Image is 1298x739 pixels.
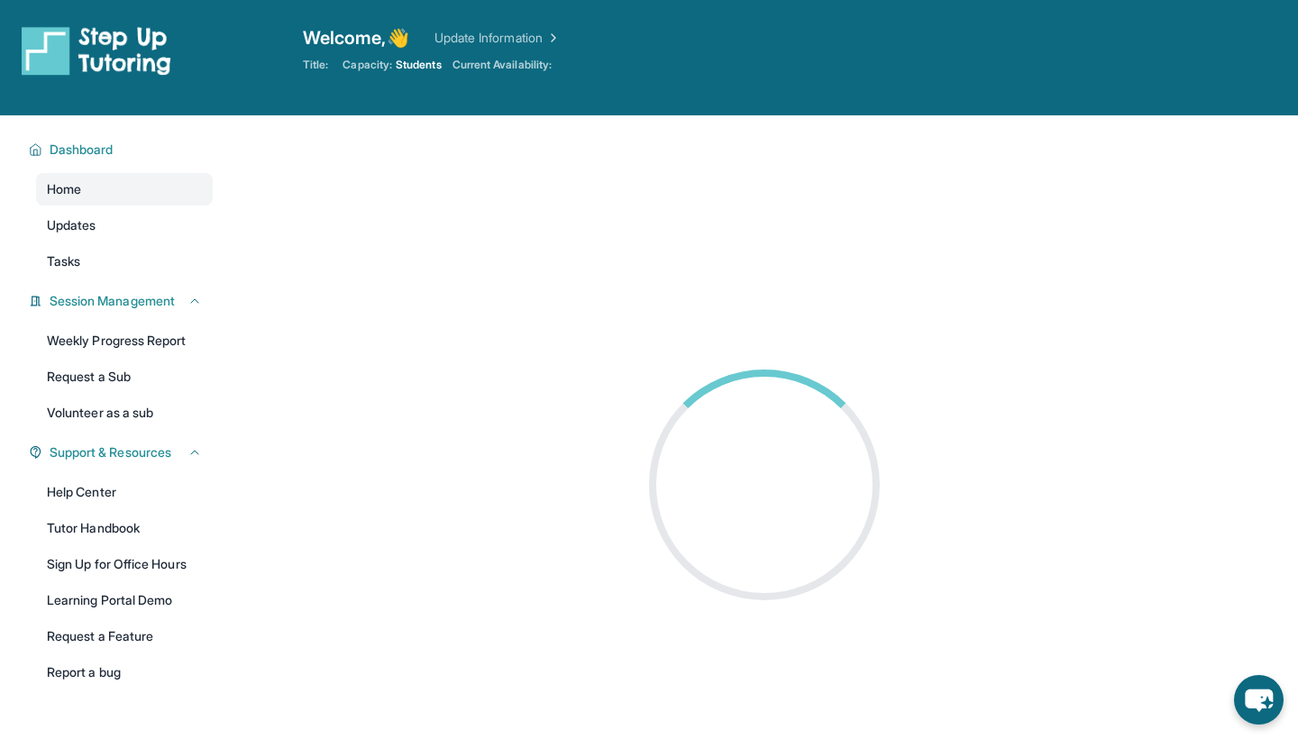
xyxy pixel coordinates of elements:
[36,584,213,616] a: Learning Portal Demo
[47,252,80,270] span: Tasks
[36,476,213,508] a: Help Center
[50,141,114,159] span: Dashboard
[36,245,213,278] a: Tasks
[42,292,202,310] button: Session Management
[42,443,202,461] button: Support & Resources
[396,58,442,72] span: Students
[50,443,171,461] span: Support & Resources
[36,620,213,652] a: Request a Feature
[343,58,392,72] span: Capacity:
[434,29,561,47] a: Update Information
[1234,675,1284,725] button: chat-button
[36,173,213,205] a: Home
[36,397,213,429] a: Volunteer as a sub
[36,548,213,580] a: Sign Up for Office Hours
[22,25,171,76] img: logo
[47,180,81,198] span: Home
[36,360,213,393] a: Request a Sub
[50,292,175,310] span: Session Management
[303,58,328,72] span: Title:
[36,324,213,357] a: Weekly Progress Report
[36,656,213,689] a: Report a bug
[543,29,561,47] img: Chevron Right
[303,25,409,50] span: Welcome, 👋
[42,141,202,159] button: Dashboard
[36,209,213,242] a: Updates
[47,216,96,234] span: Updates
[452,58,552,72] span: Current Availability:
[36,512,213,544] a: Tutor Handbook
